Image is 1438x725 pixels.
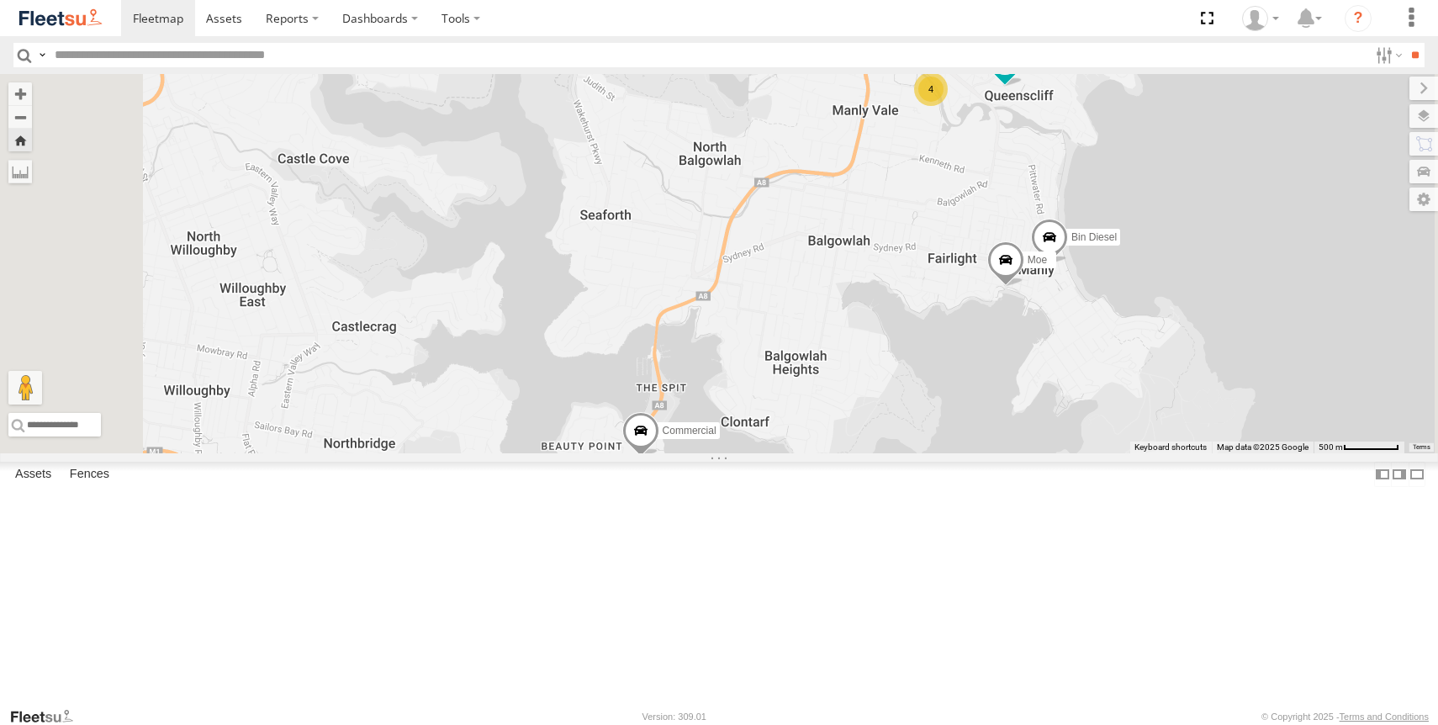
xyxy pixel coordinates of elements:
[1413,444,1430,451] a: Terms (opens in new tab)
[1319,442,1343,452] span: 500 m
[1409,188,1438,211] label: Map Settings
[7,463,60,486] label: Assets
[8,82,32,105] button: Zoom in
[1261,712,1429,722] div: © Copyright 2025 -
[663,424,716,436] span: Commercial
[1391,462,1408,486] label: Dock Summary Table to the Right
[1134,442,1207,453] button: Keyboard shortcuts
[9,708,87,725] a: Visit our Website
[8,105,32,129] button: Zoom out
[1071,231,1117,243] span: Bin Diesel
[1340,712,1429,722] a: Terms and Conditions
[642,712,706,722] div: Version: 309.01
[8,160,32,183] label: Measure
[1345,5,1372,32] i: ?
[1217,442,1308,452] span: Map data ©2025 Google
[914,72,948,106] div: 4
[61,463,118,486] label: Fences
[1028,254,1047,266] span: Moe
[1374,462,1391,486] label: Dock Summary Table to the Left
[1409,462,1425,486] label: Hide Summary Table
[1369,43,1405,67] label: Search Filter Options
[1314,442,1404,453] button: Map scale: 500 m per 63 pixels
[35,43,49,67] label: Search Query
[8,129,32,151] button: Zoom Home
[8,371,42,405] button: Drag Pegman onto the map to open Street View
[17,7,104,29] img: fleetsu-logo-horizontal.svg
[1236,6,1285,31] div: Katy Horvath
